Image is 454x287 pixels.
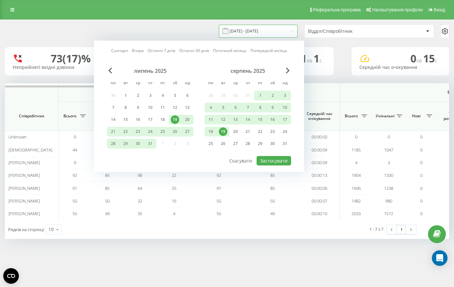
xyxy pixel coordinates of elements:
div: пт 25 лип 2025 р. [156,127,169,137]
span: 1047 [384,147,393,153]
div: 5 [171,91,179,100]
div: сб 2 серп 2025 р. [266,91,279,100]
span: [PERSON_NAME] [8,211,40,216]
div: 26 [171,127,179,136]
span: 64 [138,185,142,191]
div: 18 [158,115,167,124]
div: пт 11 лип 2025 р. [156,103,169,112]
div: сб 9 серп 2025 р. [266,103,279,112]
div: вт 5 серп 2025 р. [217,103,229,112]
span: 1 [301,51,314,65]
div: 6 [231,103,240,112]
div: 24 [146,127,154,136]
div: чт 7 серп 2025 р. [242,103,254,112]
div: пт 1 серп 2025 р. [254,91,266,100]
span: Налаштування профілю [372,7,423,12]
span: Співробітник [10,113,53,119]
div: ср 16 лип 2025 р. [132,115,144,124]
span: Нові [408,113,424,119]
div: ср 2 лип 2025 р. [132,91,144,100]
span: 85 [270,172,275,178]
span: 50 [270,198,275,204]
div: нд 24 серп 2025 р. [279,127,291,137]
div: 3 [146,91,154,100]
div: ср 9 лип 2025 р. [132,103,144,112]
div: 29 [121,139,130,148]
span: Всього [343,113,359,119]
div: чт 24 лип 2025 р. [144,127,156,137]
td: 00:00:06 [299,182,340,194]
div: чт 14 серп 2025 р. [242,115,254,124]
div: сб 19 лип 2025 р. [169,115,181,124]
div: 22 [256,127,264,136]
td: 00:00:00 [299,131,340,143]
span: 1238 [384,185,393,191]
div: 25 [158,127,167,136]
div: пт 4 лип 2025 р. [156,91,169,100]
span: 25 [172,185,176,191]
div: чт 3 лип 2025 р. [144,91,156,100]
div: 8 [121,103,130,112]
span: Unknown [8,134,27,140]
abbr: четвер [145,79,155,88]
td: 00:00:10 [299,207,340,220]
div: 4 [207,103,215,112]
div: ср 20 серп 2025 р. [229,127,242,137]
div: серпень 2025 [205,68,291,74]
span: 1572 [384,211,393,216]
span: [PERSON_NAME] [8,160,40,165]
span: 49 [105,211,110,216]
span: 91 [217,185,221,191]
div: нд 20 лип 2025 р. [181,115,194,124]
abbr: неділя [182,79,192,88]
div: 10 [48,226,54,233]
div: 17 [146,115,154,124]
div: ср 6 серп 2025 р. [229,103,242,112]
div: 30 [134,139,142,148]
div: 14 [244,115,252,124]
td: 00:00:09 [299,156,340,169]
abbr: субота [268,79,277,88]
div: 19 [219,127,227,136]
div: 30 [268,139,277,148]
span: [PERSON_NAME] [8,172,40,178]
a: Сьогодні [111,47,128,54]
abbr: п’ятниця [158,79,167,88]
div: ср 27 серп 2025 р. [229,139,242,149]
div: пт 18 лип 2025 р. [156,115,169,124]
div: пт 15 серп 2025 р. [254,115,266,124]
span: 85 [105,172,110,178]
div: пн 7 лип 2025 р. [107,103,119,112]
div: 25 [207,139,215,148]
button: Скасувати [226,156,256,165]
div: пт 29 серп 2025 р. [254,139,266,149]
span: хв [307,57,314,64]
abbr: вівторок [121,79,130,88]
a: Попередній місяць [250,47,287,54]
span: 55 [217,198,221,204]
div: нд 3 серп 2025 р. [279,91,291,100]
div: 73 (17)% [51,52,91,65]
abbr: понеділок [206,79,216,88]
a: Останні 7 днів [148,47,175,54]
div: пн 25 серп 2025 р. [205,139,217,149]
div: нд 27 лип 2025 р. [181,127,194,137]
span: 0 [74,134,76,140]
span: 50 [105,198,110,204]
span: 0 [420,198,422,204]
span: 4 [173,211,175,216]
span: 0 [420,160,422,165]
div: 16 [268,115,277,124]
span: 32 [138,198,142,204]
span: 1 [314,51,322,65]
div: 14 [109,115,117,124]
div: 23 [134,127,142,136]
a: Поточний місяць [213,47,247,54]
div: 12 [219,115,227,124]
div: 22 [121,127,130,136]
div: 11 [158,103,167,112]
div: нд 31 серп 2025 р. [279,139,291,149]
div: нд 17 серп 2025 р. [279,115,291,124]
span: 4 [355,160,357,165]
span: 55 [73,211,77,216]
